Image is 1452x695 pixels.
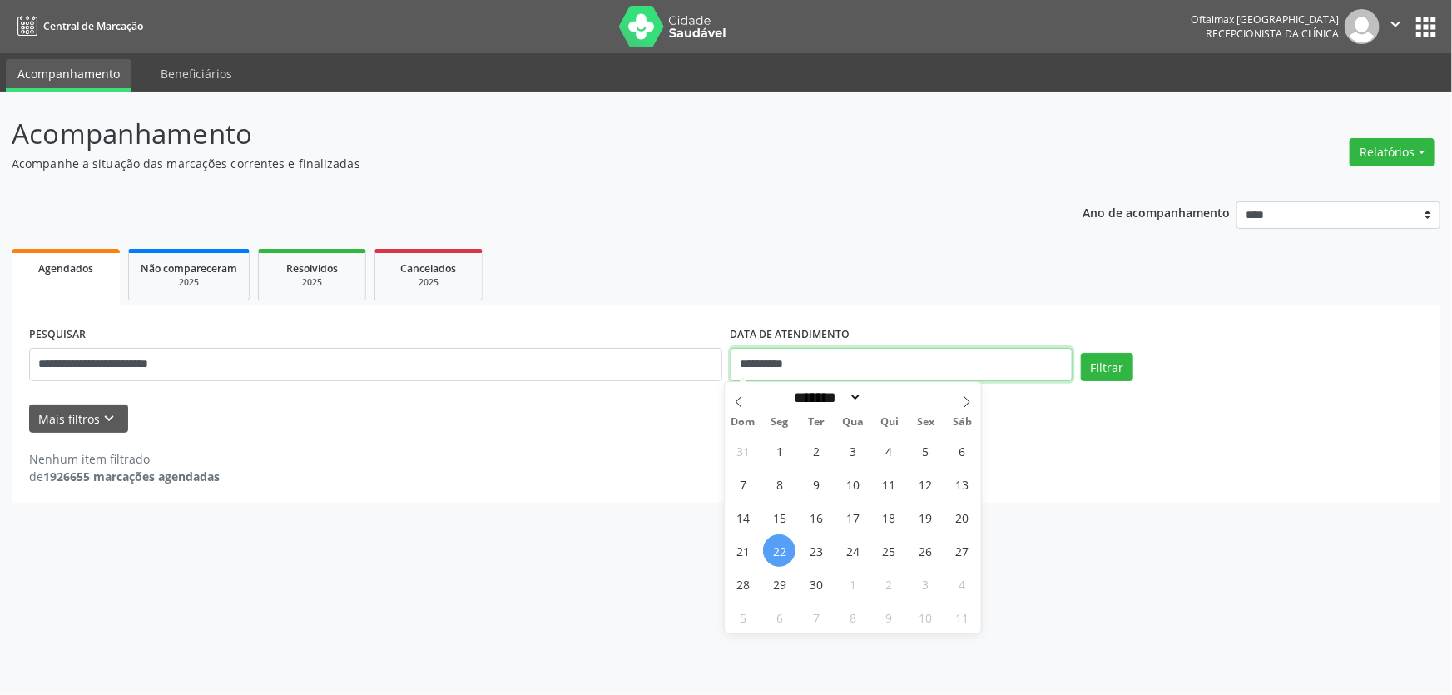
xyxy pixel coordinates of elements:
span: Central de Marcação [43,19,143,33]
span: Setembro 7, 2025 [726,468,759,500]
span: Setembro 13, 2025 [946,468,979,500]
span: Outubro 1, 2025 [836,568,869,600]
span: Outubro 3, 2025 [909,568,942,600]
span: Setembro 1, 2025 [763,434,795,467]
div: Oftalmax [GEOGRAPHIC_DATA] [1191,12,1339,27]
p: Acompanhamento [12,113,1012,155]
span: Outubro 8, 2025 [836,601,869,633]
span: Setembro 21, 2025 [726,534,759,567]
p: Ano de acompanhamento [1083,201,1231,222]
span: Setembro 3, 2025 [836,434,869,467]
span: Setembro 5, 2025 [909,434,942,467]
span: Setembro 12, 2025 [909,468,942,500]
img: img [1345,9,1380,44]
span: Setembro 23, 2025 [800,534,832,567]
span: Outubro 4, 2025 [946,568,979,600]
strong: 1926655 marcações agendadas [43,469,220,484]
select: Month [789,389,862,406]
span: Setembro 26, 2025 [909,534,942,567]
i: keyboard_arrow_down [101,410,119,428]
span: Outubro 11, 2025 [946,601,979,633]
span: Setembro 24, 2025 [836,534,869,567]
span: Setembro 11, 2025 [873,468,905,500]
span: Seg [761,417,798,428]
div: 2025 [141,276,237,289]
span: Outubro 7, 2025 [800,601,832,633]
span: Agendados [38,261,93,276]
a: Beneficiários [149,59,244,88]
span: Qui [871,417,908,428]
span: Ter [798,417,835,428]
span: Setembro 2, 2025 [800,434,832,467]
span: Outubro 5, 2025 [726,601,759,633]
a: Central de Marcação [12,12,143,40]
span: Setembro 17, 2025 [836,501,869,534]
span: Sex [908,417,944,428]
span: Outubro 9, 2025 [873,601,905,633]
span: Setembro 16, 2025 [800,501,832,534]
span: Setembro 6, 2025 [946,434,979,467]
span: Setembro 28, 2025 [726,568,759,600]
span: Sáb [944,417,981,428]
span: Setembro 19, 2025 [909,501,942,534]
button: Filtrar [1081,353,1133,381]
span: Setembro 4, 2025 [873,434,905,467]
button: Relatórios [1350,138,1435,166]
span: Setembro 25, 2025 [873,534,905,567]
span: Setembro 27, 2025 [946,534,979,567]
a: Acompanhamento [6,59,131,92]
span: Setembro 29, 2025 [763,568,795,600]
div: de [29,468,220,485]
button: Mais filtroskeyboard_arrow_down [29,405,128,434]
span: Setembro 22, 2025 [763,534,795,567]
span: Outubro 10, 2025 [909,601,942,633]
button: apps [1411,12,1440,42]
span: Setembro 8, 2025 [763,468,795,500]
button:  [1380,9,1411,44]
span: Cancelados [401,261,457,276]
span: Agosto 31, 2025 [726,434,759,467]
span: Setembro 20, 2025 [946,501,979,534]
label: PESQUISAR [29,322,86,348]
span: Setembro 18, 2025 [873,501,905,534]
span: Outubro 2, 2025 [873,568,905,600]
div: 2025 [270,276,354,289]
span: Resolvidos [286,261,338,276]
input: Year [862,389,917,406]
label: DATA DE ATENDIMENTO [731,322,850,348]
div: Nenhum item filtrado [29,450,220,468]
span: Não compareceram [141,261,237,276]
p: Acompanhe a situação das marcações correntes e finalizadas [12,155,1012,172]
span: Qua [835,417,871,428]
div: 2025 [387,276,470,289]
span: Setembro 9, 2025 [800,468,832,500]
span: Outubro 6, 2025 [763,601,795,633]
span: Dom [725,417,761,428]
span: Recepcionista da clínica [1206,27,1339,41]
span: Setembro 10, 2025 [836,468,869,500]
span: Setembro 15, 2025 [763,501,795,534]
i:  [1386,15,1405,33]
span: Setembro 30, 2025 [800,568,832,600]
span: Setembro 14, 2025 [726,501,759,534]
